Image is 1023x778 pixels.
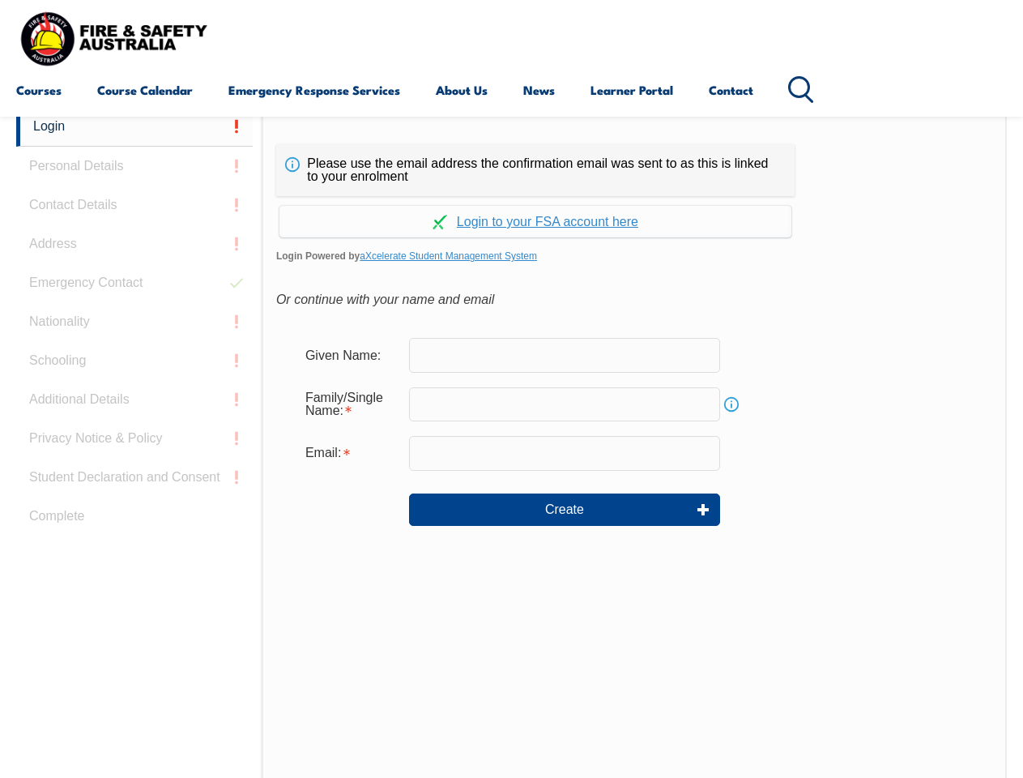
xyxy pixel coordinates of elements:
[228,71,400,109] a: Emergency Response Services
[276,144,795,196] div: Please use the email address the confirmation email was sent to as this is linked to your enrolment
[590,71,673,109] a: Learner Portal
[16,71,62,109] a: Courses
[292,340,409,370] div: Given Name:
[16,107,253,147] a: Login
[292,383,409,426] div: Family/Single Name is required.
[436,71,488,109] a: About Us
[276,244,992,268] span: Login Powered by
[720,393,743,416] a: Info
[433,215,447,229] img: Log in withaxcelerate
[709,71,753,109] a: Contact
[523,71,555,109] a: News
[292,438,409,468] div: Email is required.
[360,250,537,262] a: aXcelerate Student Management System
[276,288,992,312] div: Or continue with your name and email
[97,71,193,109] a: Course Calendar
[409,494,720,526] button: Create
